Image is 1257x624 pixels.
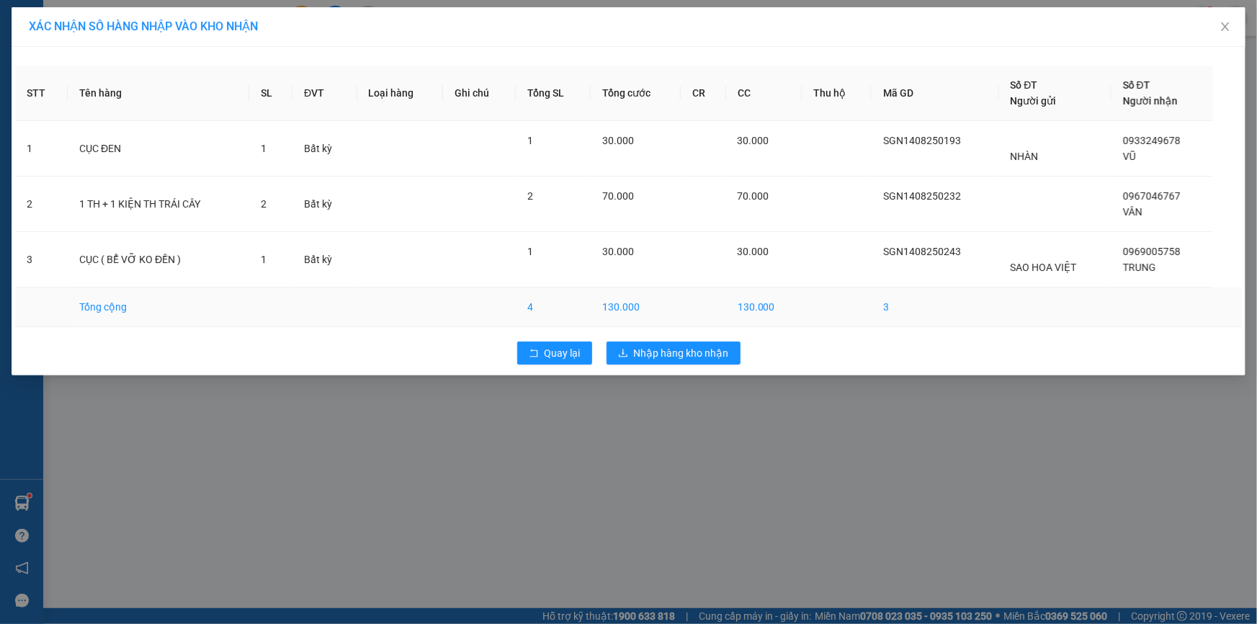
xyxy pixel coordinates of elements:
span: SAO HOA VIỆT [1011,262,1077,273]
button: rollbackQuay lại [517,342,592,365]
td: 2 [15,177,68,232]
td: Bất kỳ [292,177,357,232]
span: 30.000 [738,135,769,146]
button: Close [1205,7,1245,48]
td: Bất kỳ [292,232,357,288]
span: 1 [527,135,533,146]
th: CR [681,66,726,121]
td: 130.000 [591,288,681,327]
th: Tên hàng [68,66,249,121]
span: rollback [529,348,539,360]
span: Quay lại [545,345,581,361]
span: Người gửi [1011,95,1057,107]
span: VŨ [1123,151,1136,162]
span: download [618,348,628,360]
span: 1 [261,254,267,265]
th: ĐVT [292,66,357,121]
td: CỤC ĐEN [68,121,249,177]
td: 130.000 [726,288,802,327]
span: NHÀN [1011,151,1039,162]
td: 3 [872,288,998,327]
span: SGN1408250232 [883,190,961,202]
th: Ghi chú [443,66,516,121]
th: Tổng cước [591,66,681,121]
span: 70.000 [738,190,769,202]
td: Bất kỳ [292,121,357,177]
span: 30.000 [602,246,634,257]
span: Số ĐT [1011,79,1038,91]
td: CỤC ( BỂ VỠ KO ĐỀN ) [68,232,249,288]
span: 0967046767 [1123,190,1181,202]
td: 1 TH + 1 KIỆN TH TRÁI CÂY [68,177,249,232]
td: 1 [15,121,68,177]
span: 0933249678 [1123,135,1181,146]
span: XÁC NHẬN SỐ HÀNG NHẬP VÀO KHO NHẬN [29,19,258,33]
span: 1 [527,246,533,257]
th: Thu hộ [802,66,872,121]
td: 4 [516,288,591,327]
th: Tổng SL [516,66,591,121]
span: 1 [261,143,267,154]
span: Người nhận [1123,95,1178,107]
th: Mã GD [872,66,998,121]
span: 70.000 [602,190,634,202]
span: close [1220,21,1231,32]
span: TRUNG [1123,262,1156,273]
th: STT [15,66,68,121]
span: SGN1408250193 [883,135,961,146]
span: Số ĐT [1123,79,1150,91]
td: Tổng cộng [68,288,249,327]
th: CC [726,66,802,121]
span: 2 [527,190,533,202]
span: SGN1408250243 [883,246,961,257]
span: 2 [261,198,267,210]
button: downloadNhập hàng kho nhận [607,342,741,365]
span: 0969005758 [1123,246,1181,257]
td: 3 [15,232,68,288]
span: 30.000 [602,135,634,146]
span: VÂN [1123,206,1142,218]
th: SL [249,66,292,121]
span: 30.000 [738,246,769,257]
th: Loại hàng [357,66,444,121]
span: Nhập hàng kho nhận [634,345,729,361]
